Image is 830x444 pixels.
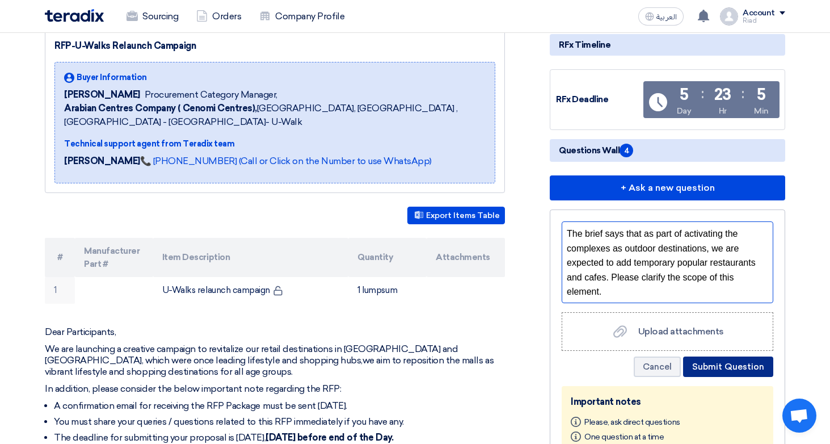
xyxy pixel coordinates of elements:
p: Dear Participants, [45,326,505,338]
span: Please, ask direct questions [584,417,680,426]
img: profile_test.png [720,7,738,26]
a: Company Profile [250,4,353,29]
span: The brief says that as part of activating the complexes as outdoor destinations, we are expected ... [567,229,756,296]
strong: [PERSON_NAME] [64,156,140,166]
div: Min [754,105,769,117]
span: العربية [656,13,677,21]
div: Account [743,9,775,18]
span: Questions Wall [559,144,633,157]
a: Orders [187,4,250,29]
td: 1 [45,277,75,304]
span: Procurement Category Manager, [145,88,277,102]
span: 4 [620,144,633,157]
button: العربية [638,7,684,26]
th: # [45,238,75,277]
div: RFx Timeline [550,34,785,56]
button: + Ask a new question [550,175,785,200]
th: Quantity [348,238,427,277]
img: Teradix logo [45,9,104,22]
div: Day [677,105,692,117]
div: Riad [743,18,785,24]
div: 5 [757,87,766,103]
div: Important notes [571,395,764,409]
a: 📞 [PHONE_NUMBER] (Call or Click on the Number to use WhatsApp) [140,156,432,166]
th: Manufacturer Part # [75,238,153,277]
div: : [701,83,704,104]
a: Open chat [782,399,816,433]
div: 23 [714,87,731,103]
p: In addition, please consider the below important note regarding the RFP: [45,383,505,395]
span: Buyer Information [77,72,147,83]
div: RFP-U-Walks Relaunch Campaign [54,39,495,53]
span: [PERSON_NAME] [64,88,140,102]
b: Arabian Centres Company ( Cenomi Centres), [64,103,257,114]
p: We are launching a creative campaign to revitalize our retail destinations in [GEOGRAPHIC_DATA] a... [45,344,505,378]
td: 1 lumpsum [348,277,427,304]
div: Technical support agent from Teradix team [64,138,486,150]
div: 5 [680,87,689,103]
div: Ask a question here... [562,221,773,303]
div: Hr [719,105,727,117]
span: Upload attachments [638,326,724,337]
li: The deadline for submitting your proposal is [DATE], [54,432,505,443]
li: You must share your queries / questions related to this RFP immediately if you have any. [54,416,505,428]
button: Export Items Table [407,207,505,224]
th: Attachments [427,238,505,277]
th: Item Description [153,238,349,277]
button: Submit Question [683,357,773,377]
span: One question at a time [584,432,664,441]
div: : [741,83,744,104]
span: [GEOGRAPHIC_DATA], [GEOGRAPHIC_DATA] ,[GEOGRAPHIC_DATA] - [GEOGRAPHIC_DATA]- U-Walk [64,102,486,129]
div: RFx Deadline [556,93,641,106]
li: A confirmation email for receiving the RFP Package must be sent [DATE]. [54,400,505,412]
a: Sourcing [117,4,187,29]
button: Cancel [634,357,681,377]
strong: [DATE] before end of the Day. [266,432,393,443]
td: U-Walks relaunch campaign [153,277,349,304]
